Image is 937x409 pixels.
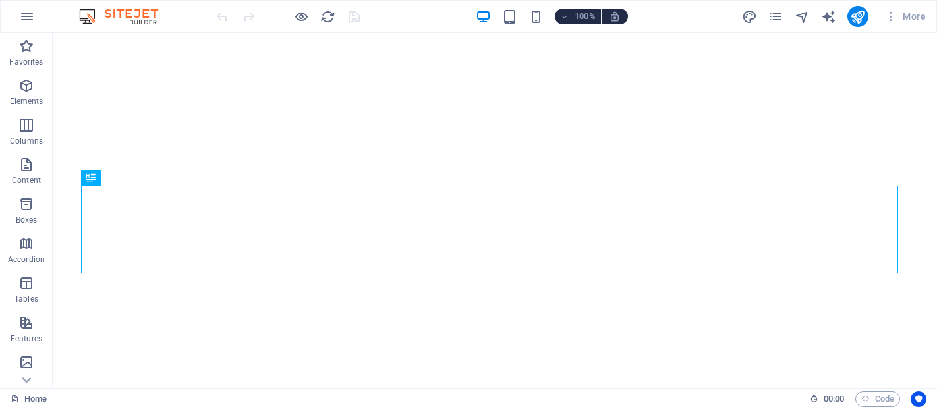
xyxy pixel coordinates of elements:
[10,96,43,107] p: Elements
[76,9,175,24] img: Editor Logo
[810,391,845,407] h6: Session time
[555,9,602,24] button: 100%
[11,391,47,407] a: Click to cancel selection. Double-click to open Pages
[320,9,335,24] i: Reload page
[8,254,45,265] p: Accordion
[795,9,810,24] i: Navigator
[12,175,41,186] p: Content
[884,10,926,23] span: More
[855,391,900,407] button: Code
[795,9,810,24] button: navigator
[293,9,309,24] button: Click here to leave preview mode and continue editing
[850,9,865,24] i: Publish
[9,57,43,67] p: Favorites
[742,9,758,24] button: design
[911,391,926,407] button: Usercentrics
[821,9,837,24] button: text_generator
[16,215,38,225] p: Boxes
[824,391,844,407] span: 00 00
[768,9,784,24] button: pages
[14,294,38,304] p: Tables
[742,9,757,24] i: Design (Ctrl+Alt+Y)
[768,9,783,24] i: Pages (Ctrl+Alt+S)
[320,9,335,24] button: reload
[609,11,621,22] i: On resize automatically adjust zoom level to fit chosen device.
[879,6,931,27] button: More
[821,9,836,24] i: AI Writer
[11,333,42,344] p: Features
[847,6,868,27] button: publish
[575,9,596,24] h6: 100%
[833,394,835,404] span: :
[10,136,43,146] p: Columns
[861,391,894,407] span: Code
